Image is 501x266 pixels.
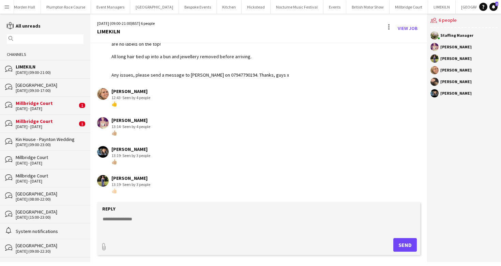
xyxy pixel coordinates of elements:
[16,161,83,166] div: [DATE] - [DATE]
[121,153,150,158] span: · Seen by 3 people
[79,121,85,126] span: 1
[111,101,150,107] div: 👍
[16,82,83,88] div: [GEOGRAPHIC_DATA]
[16,179,83,184] div: [DATE] - [DATE]
[16,106,77,111] div: [DATE] - [DATE]
[111,182,150,188] div: 13:19
[495,2,498,6] span: 2
[121,124,150,129] span: · Seen by 4 people
[41,0,91,14] button: Plumpton Race Course
[346,0,390,14] button: British Motor Show
[179,0,217,14] button: Bespoke Events
[130,0,179,14] button: [GEOGRAPHIC_DATA]
[16,197,83,202] div: [DATE] (08:00-22:00)
[16,118,77,124] div: Millbridge Court
[121,182,150,187] span: · Seen by 3 people
[16,70,83,75] div: [DATE] (09:00-21:00)
[16,142,83,147] div: [DATE] (09:00-23:00)
[102,206,116,212] label: Reply
[111,117,150,123] div: [PERSON_NAME]
[440,45,472,49] div: [PERSON_NAME]
[16,228,83,234] div: System notifications
[111,124,150,130] div: 13:14
[16,191,83,197] div: [GEOGRAPHIC_DATA]
[16,88,83,93] div: [DATE] (09:30-17:00)
[390,0,428,14] button: Millbridge Court
[111,88,150,94] div: [PERSON_NAME]
[242,0,271,14] button: Hickstead
[132,21,139,26] span: BST
[111,153,150,159] div: 13:19
[16,173,83,179] div: Millbridge Court
[217,0,242,14] button: Kitchen
[91,0,130,14] button: Event Managers
[16,124,77,129] div: [DATE] - [DATE]
[323,0,346,14] button: Events
[111,130,150,136] div: 👍🏼
[393,238,417,252] button: Send
[7,23,41,29] a: All unreads
[97,28,155,34] div: LIMEKILN
[16,209,83,215] div: [GEOGRAPHIC_DATA]
[111,95,150,101] div: 12:43
[271,0,323,14] button: Nocturne Music Festival
[111,188,150,194] div: 👍🏻
[489,3,498,11] a: 2
[16,64,83,70] div: LIMEKILN
[79,103,85,108] span: 1
[428,0,456,14] button: LIMEKILN
[16,215,83,220] div: [DATE] (15:00-23:00)
[111,146,150,152] div: [PERSON_NAME]
[9,0,41,14] button: Morden Hall
[440,57,472,61] div: [PERSON_NAME]
[97,20,155,27] div: [DATE] (09:00-21:00) | 6 people
[16,154,83,160] div: Millbridge Court
[440,33,473,37] div: Staffing Manager
[111,159,150,165] div: 👍🏼
[111,175,150,181] div: [PERSON_NAME]
[121,95,150,100] span: · Seen by 4 people
[430,14,498,28] div: 6 people
[440,68,472,72] div: [PERSON_NAME]
[395,23,420,34] a: View Job
[16,249,83,254] div: [DATE] (09:00-22:30)
[16,242,83,249] div: [GEOGRAPHIC_DATA]
[16,100,77,106] div: Millbridge Court
[16,136,83,142] div: Kin House - Paynton Wedding
[440,80,472,84] div: [PERSON_NAME]
[440,91,472,95] div: [PERSON_NAME]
